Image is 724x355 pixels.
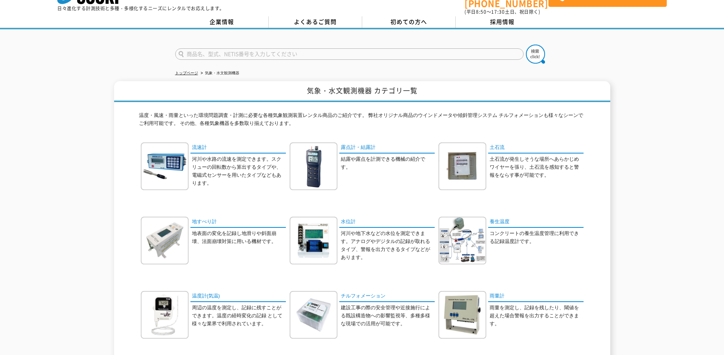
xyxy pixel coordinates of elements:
[339,217,435,228] a: 水位計
[439,291,486,339] img: 雨量計
[341,155,435,171] p: 結露や露点を計測できる機械の紹介です。
[190,217,286,228] a: 地すべり計
[269,16,362,28] a: よくあるご質問
[175,71,198,75] a: トップページ
[476,8,487,15] span: 8:50
[339,291,435,302] a: チルフォメーション
[390,18,427,26] span: 初めての方へ
[175,48,524,60] input: 商品名、型式、NETIS番号を入力してください
[488,217,584,228] a: 養生温度
[192,304,286,328] p: 周辺の温度を測定し、記録に残すことができます。温度の経時変化の記録 として様々な業界で利用されています。
[199,69,239,77] li: 気象・水文観測機器
[341,230,435,261] p: 河川や地下水などの水位を測定できます。アナログやデジタルの記録が取れるタイプ、警報を出力できるタイプなどがあります。
[192,155,286,187] p: 河川や水路の流速を測定できます。スクリューの回転数から算出するタイプや、電磁式センサーを用いたタイプなどもあります。
[190,291,286,302] a: 温度計(気温)
[57,6,224,11] p: 日々進化する計測技術と多種・多様化するニーズにレンタルでお応えします。
[141,142,189,190] img: 流速計
[175,16,269,28] a: 企業情報
[139,112,585,131] p: 温度・風速・雨量といった環境問題調査・計測に必要な各種気象観測装置レンタル商品のご紹介です。 弊社オリジナル商品のウインドメータや傾斜管理システム チルフォメーションも様々なシーンでご利用可能で...
[290,142,337,190] img: 露点計・結露計
[490,155,584,179] p: 土石流が発生しそうな場所へあらかじめワイヤーを張り、土石流を感知すると警報をならす事が可能です。
[488,291,584,302] a: 雨量計
[464,8,540,15] span: (平日 ～ 土日、祝日除く)
[439,217,486,264] img: 養生温度
[141,291,189,339] img: 温度計(気温)
[141,217,189,264] img: 地すべり計
[192,230,286,246] p: 地表面の変化を記録し地滑りや斜面崩壊、法面崩壊対策に用いる機材です。
[339,142,435,154] a: 露点計・結露計
[491,8,505,15] span: 17:30
[526,45,545,64] img: btn_search.png
[439,142,486,190] img: 土石流
[456,16,549,28] a: 採用情報
[290,291,337,339] img: チルフォメーション
[290,217,337,264] img: 水位計
[488,142,584,154] a: 土石流
[490,304,584,328] p: 雨量を測定し、記録を残したり、閾値を超えた場合警報を出力することができます。
[490,230,584,246] p: コンクリートの養生温度管理に利用できる記録温度計です。
[114,81,610,102] h1: 気象・水文観測機器 カテゴリ一覧
[190,142,286,154] a: 流速計
[362,16,456,28] a: 初めての方へ
[341,304,435,328] p: 建設工事の際の安全管理や近接施行による既設構造物への影響監視等、多種多様な現場での活用が可能です。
